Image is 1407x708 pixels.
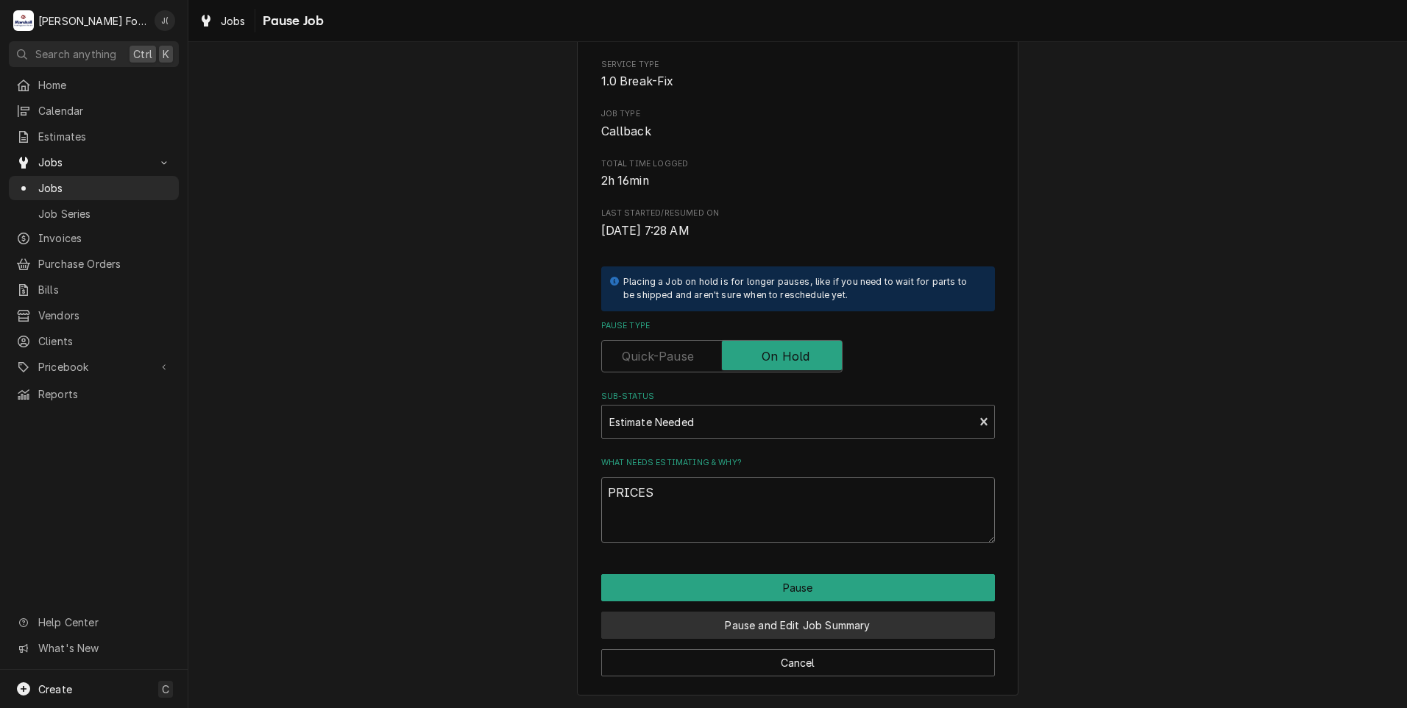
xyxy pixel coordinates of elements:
span: Create [38,683,72,695]
span: C [162,682,169,697]
span: Vendors [38,308,171,323]
span: Pricebook [38,359,149,375]
span: Bills [38,282,171,297]
div: What needs estimating & why? [601,457,995,543]
span: Search anything [35,46,116,62]
span: Last Started/Resumed On [601,208,995,219]
a: Job Series [9,202,179,226]
div: Last Started/Resumed On [601,208,995,239]
span: 1.0 Break-Fix [601,74,674,88]
span: Purchase Orders [38,256,171,272]
div: Service Type [601,59,995,91]
span: Invoices [38,230,171,246]
div: Button Group Row [601,601,995,639]
button: Pause and Edit Job Summary [601,612,995,639]
span: Help Center [38,615,170,630]
span: Pause Job [258,11,324,31]
a: Bills [9,277,179,302]
div: Total Time Logged [601,158,995,190]
span: Job Type [601,123,995,141]
span: Home [38,77,171,93]
span: What's New [38,640,170,656]
a: Invoices [9,226,179,250]
label: What needs estimating & why? [601,457,995,469]
span: Last Started/Resumed On [601,222,995,240]
div: [PERSON_NAME] Food Equipment Service [38,13,146,29]
label: Sub-Status [601,391,995,403]
span: Clients [38,333,171,349]
span: Estimates [38,129,171,144]
span: Total Time Logged [601,172,995,190]
a: Calendar [9,99,179,123]
button: Pause [601,574,995,601]
label: Pause Type [601,320,995,332]
a: Go to What's New [9,636,179,660]
span: [DATE] 7:28 AM [601,224,690,238]
span: Service Type [601,73,995,91]
button: Cancel [601,649,995,676]
span: Total Time Logged [601,158,995,170]
span: K [163,46,169,62]
span: 2h 16min [601,174,649,188]
div: Button Group Row [601,639,995,676]
a: Home [9,73,179,97]
a: Purchase Orders [9,252,179,276]
a: Reports [9,382,179,406]
a: Estimates [9,124,179,149]
div: Pause Type [601,320,995,372]
div: Sub-Status [601,391,995,439]
div: Job Type [601,108,995,140]
div: Marshall Food Equipment Service's Avatar [13,10,34,31]
div: Button Group Row [601,574,995,601]
span: Callback [601,124,651,138]
div: M [13,10,34,31]
span: Jobs [38,155,149,170]
a: Jobs [9,176,179,200]
a: Jobs [193,9,252,33]
div: Jeff Debigare (109)'s Avatar [155,10,175,31]
span: Jobs [221,13,246,29]
a: Go to Help Center [9,610,179,634]
span: Reports [38,386,171,402]
a: Go to Jobs [9,150,179,174]
span: Calendar [38,103,171,118]
div: Button Group [601,574,995,676]
span: Ctrl [133,46,152,62]
textarea: PRICES [601,477,995,543]
div: Placing a Job on hold is for longer pauses, like if you need to wait for parts to be shipped and ... [623,275,980,302]
button: Search anythingCtrlK [9,41,179,67]
a: Go to Pricebook [9,355,179,379]
div: J( [155,10,175,31]
span: Service Type [601,59,995,71]
span: Jobs [38,180,171,196]
span: Job Series [38,206,171,222]
a: Clients [9,329,179,353]
a: Vendors [9,303,179,328]
span: Job Type [601,108,995,120]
